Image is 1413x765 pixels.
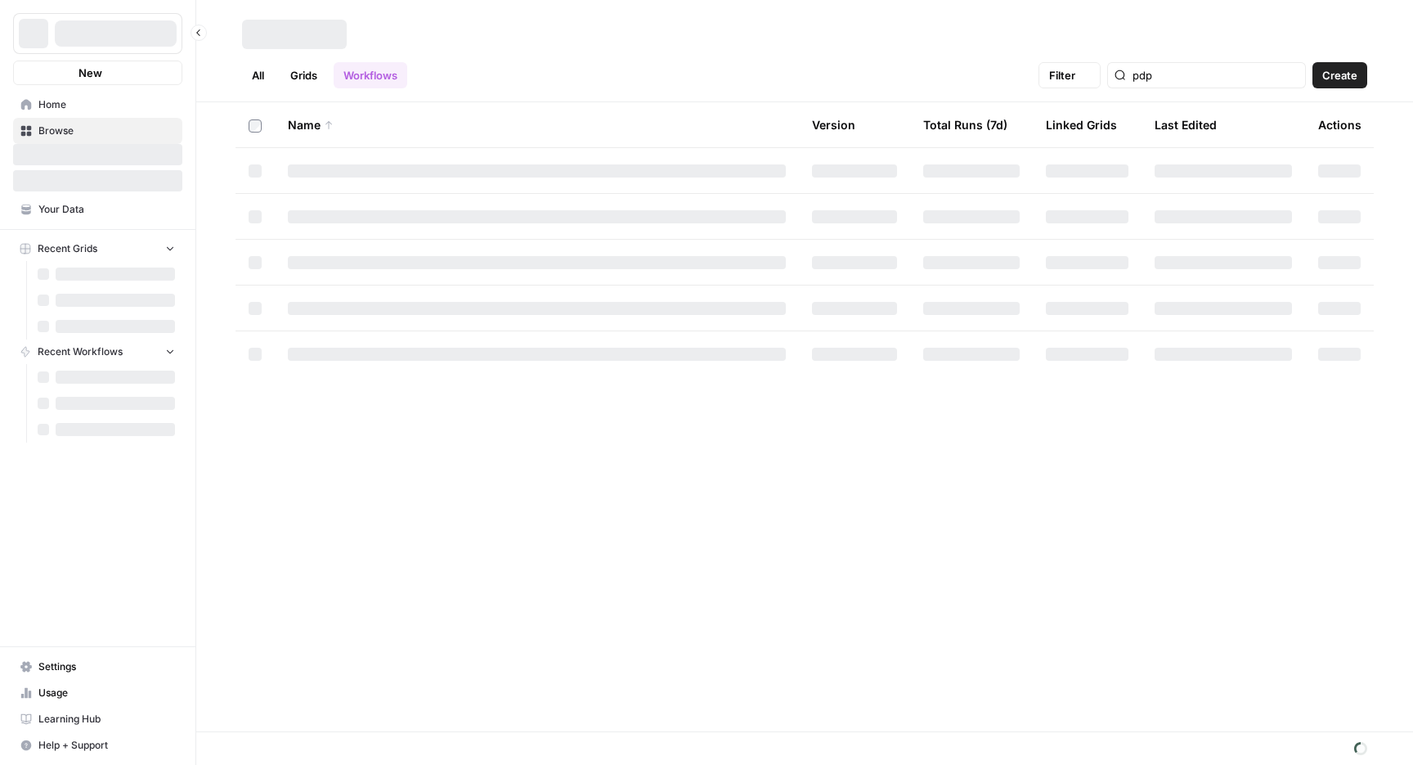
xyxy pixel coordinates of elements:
a: Your Data [13,196,182,223]
button: New [13,61,182,85]
span: Your Data [38,202,175,217]
div: Total Runs (7d) [923,102,1007,147]
a: Browse [13,118,182,144]
div: Linked Grids [1046,102,1117,147]
a: All [242,62,274,88]
a: Learning Hub [13,706,182,732]
span: Help + Support [38,738,175,753]
span: Create [1322,67,1357,83]
a: Settings [13,654,182,680]
a: Workflows [334,62,407,88]
span: Learning Hub [38,712,175,727]
div: Name [288,102,786,147]
a: Home [13,92,182,118]
span: Home [38,97,175,112]
div: Version [812,102,855,147]
span: Filter [1049,67,1075,83]
div: Last Edited [1155,102,1217,147]
button: Recent Grids [13,236,182,261]
button: Create [1312,62,1367,88]
span: Usage [38,686,175,700]
button: Filter [1038,62,1101,88]
span: Recent Grids [38,241,97,256]
button: Help + Support [13,732,182,758]
a: Usage [13,680,182,706]
input: Search [1133,67,1299,83]
a: Grids [280,62,327,88]
span: New [78,65,102,81]
button: Recent Workflows [13,340,182,364]
span: Recent Workflows [38,344,123,359]
div: Actions [1318,102,1361,147]
span: Settings [38,659,175,674]
span: Browse [38,124,175,138]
